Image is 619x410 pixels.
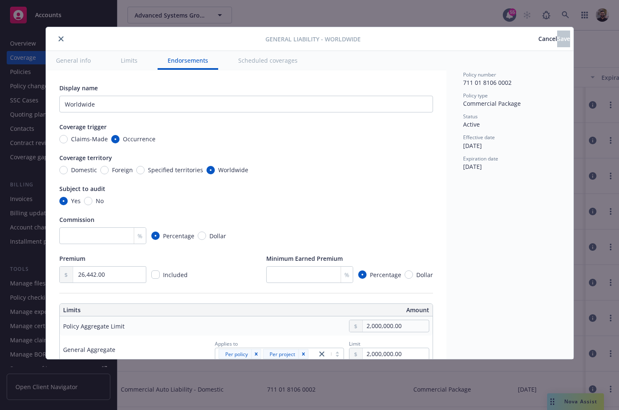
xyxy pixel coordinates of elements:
[158,51,218,70] button: Endorsements
[151,232,160,240] input: Percentage
[266,350,295,359] span: Per project
[370,270,401,279] span: Percentage
[463,99,521,107] span: Commercial Package
[463,71,496,78] span: Policy number
[222,350,248,359] span: Per policy
[215,340,238,347] span: Applies to
[463,92,488,99] span: Policy type
[59,185,105,193] span: Subject to audit
[250,304,433,316] th: Amount
[56,34,66,44] button: close
[163,271,188,279] span: Included
[63,322,125,331] div: Policy Aggregate Limit
[463,163,482,171] span: [DATE]
[59,123,107,131] span: Coverage trigger
[138,232,143,240] span: %
[317,349,327,359] a: close
[198,232,206,240] input: Dollar
[251,349,261,359] div: Remove [object Object]
[73,267,145,283] input: 0.00
[84,197,92,205] input: No
[59,166,68,174] input: Domestic
[557,31,570,47] button: Save
[228,51,308,70] button: Scheduled coverages
[123,135,155,143] span: Occurrence
[463,155,498,162] span: Expiration date
[298,349,308,359] div: Remove [object Object]
[96,196,104,205] span: No
[59,154,112,162] span: Coverage territory
[266,255,343,262] span: Minimum Earned Premium
[344,270,349,279] span: %
[463,79,512,87] span: 711 01 8106 0002
[538,35,557,43] span: Cancel
[136,166,145,174] input: Specified territories
[71,196,81,205] span: Yes
[71,135,108,143] span: Claims-Made
[46,51,101,70] button: General info
[557,35,570,43] span: Save
[111,135,120,143] input: Occurrence
[349,340,360,347] span: Limit
[463,134,495,141] span: Effective date
[59,216,94,224] span: Commission
[60,304,209,316] th: Limits
[363,348,428,360] input: 0.00
[59,135,68,143] input: Claims-Made
[463,113,478,120] span: Status
[112,166,133,174] span: Foreign
[405,270,413,279] input: Dollar
[270,350,295,359] span: Per project
[100,166,109,174] input: Foreign
[71,166,97,174] span: Domestic
[225,350,248,359] span: Per policy
[363,320,428,332] input: 0.00
[148,166,203,174] span: Specified territories
[63,345,115,354] div: General Aggregate
[416,270,433,279] span: Dollar
[265,35,361,43] span: General Liability - Worldwide
[463,142,482,150] span: [DATE]
[209,232,226,240] span: Dollar
[59,197,68,205] input: Yes
[538,31,557,47] button: Cancel
[111,51,148,70] button: Limits
[59,255,85,262] span: Premium
[206,166,215,174] input: Worldwide
[463,120,480,128] span: Active
[358,270,367,279] input: Percentage
[218,166,248,174] span: Worldwide
[163,232,194,240] span: Percentage
[59,84,98,92] span: Display name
